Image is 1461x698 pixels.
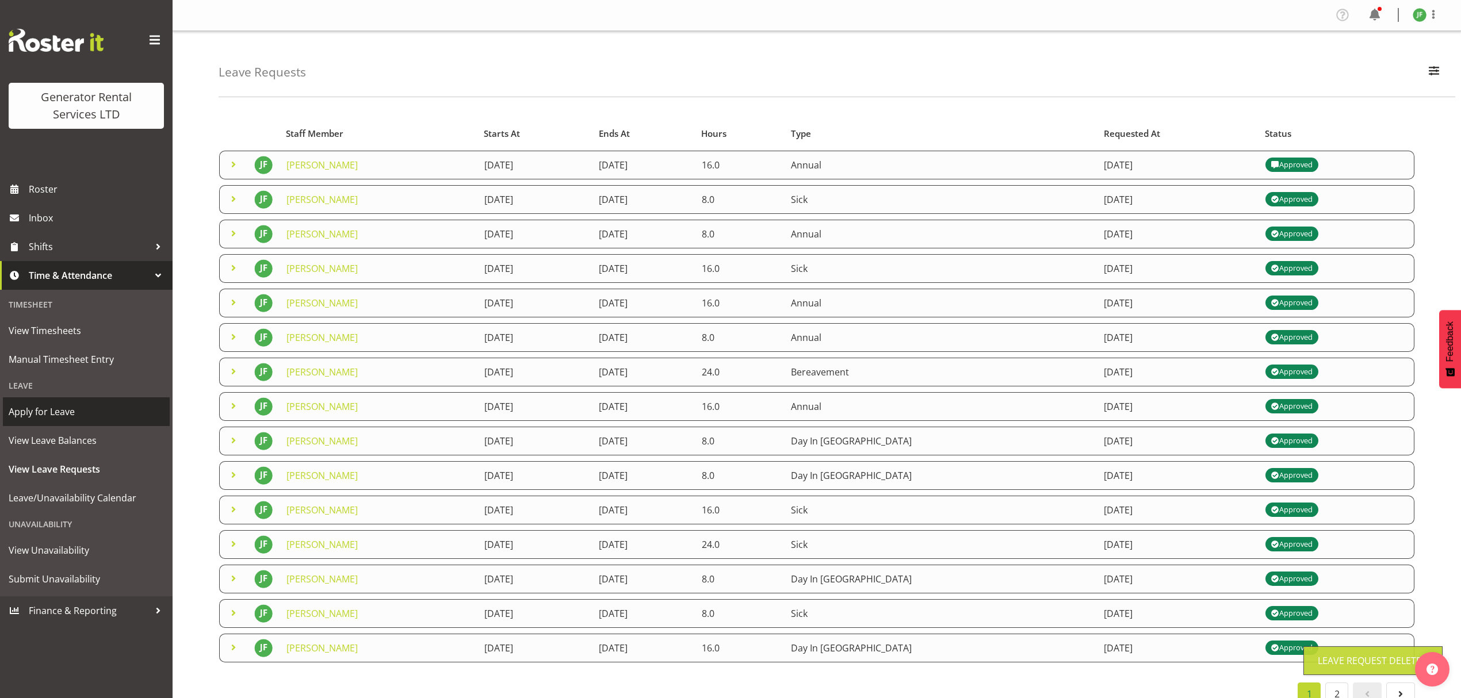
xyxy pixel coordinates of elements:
img: jack-ford10538.jpg [254,225,273,243]
td: [DATE] [592,289,694,317]
td: 8.0 [695,599,784,628]
td: [DATE] [592,358,694,386]
img: jack-ford10538.jpg [254,363,273,381]
a: View Timesheets [3,316,170,345]
span: Finance & Reporting [29,602,150,619]
td: [DATE] [1097,392,1259,421]
td: Annual [784,289,1097,317]
td: 8.0 [695,427,784,455]
td: 24.0 [695,530,784,559]
td: [DATE] [477,289,592,317]
td: [DATE] [1097,634,1259,662]
a: [PERSON_NAME] [286,331,358,344]
td: 16.0 [695,151,784,179]
td: [DATE] [1097,599,1259,628]
td: [DATE] [592,254,694,283]
div: Approved [1271,296,1313,310]
td: 8.0 [695,461,784,490]
a: [PERSON_NAME] [286,504,358,516]
td: Annual [784,220,1097,248]
span: Leave/Unavailability Calendar [9,489,164,507]
td: [DATE] [592,634,694,662]
img: jack-ford10538.jpg [254,604,273,623]
img: jack-ford10538.jpg [254,190,273,209]
td: [DATE] [592,599,694,628]
td: [DATE] [477,185,592,214]
td: [DATE] [592,496,694,524]
td: Day In [GEOGRAPHIC_DATA] [784,565,1097,593]
td: [DATE] [477,427,592,455]
a: [PERSON_NAME] [286,573,358,585]
td: [DATE] [592,530,694,559]
td: [DATE] [477,461,592,490]
img: jack-ford10538.jpg [254,639,273,657]
span: View Leave Balances [9,432,164,449]
td: [DATE] [1097,565,1259,593]
td: [DATE] [477,496,592,524]
td: [DATE] [592,461,694,490]
td: 16.0 [695,289,784,317]
a: [PERSON_NAME] [286,538,358,551]
span: Apply for Leave [9,403,164,420]
div: Approved [1271,262,1313,275]
div: Approved [1271,607,1313,620]
td: [DATE] [1097,151,1259,179]
img: jack-ford10538.jpg [254,259,273,278]
td: Day In [GEOGRAPHIC_DATA] [784,461,1097,490]
td: Annual [784,323,1097,352]
span: Ends At [599,127,630,140]
div: Generator Rental Services LTD [20,89,152,123]
td: 16.0 [695,634,784,662]
span: Manual Timesheet Entry [9,351,164,368]
a: [PERSON_NAME] [286,262,358,275]
a: [PERSON_NAME] [286,469,358,482]
button: Filter Employees [1422,60,1446,85]
span: Time & Attendance [29,267,150,284]
a: [PERSON_NAME] [286,159,358,171]
td: [DATE] [592,323,694,352]
span: Status [1265,127,1291,140]
img: jack-ford10538.jpg [254,397,273,416]
td: 16.0 [695,254,784,283]
div: Approved [1271,469,1313,482]
td: [DATE] [592,220,694,248]
img: jack-ford10538.jpg [1413,8,1426,22]
div: Approved [1271,503,1313,517]
td: [DATE] [592,185,694,214]
span: Roster [29,181,167,198]
img: jack-ford10538.jpg [254,328,273,347]
a: [PERSON_NAME] [286,228,358,240]
td: Sick [784,496,1097,524]
button: Feedback - Show survey [1439,310,1461,388]
span: Starts At [484,127,520,140]
span: View Timesheets [9,322,164,339]
span: Hours [701,127,726,140]
span: Submit Unavailability [9,570,164,588]
img: jack-ford10538.jpg [254,466,273,485]
div: Approved [1271,158,1313,172]
td: [DATE] [1097,220,1259,248]
td: [DATE] [477,254,592,283]
td: Sick [784,254,1097,283]
td: Bereavement [784,358,1097,386]
td: Annual [784,392,1097,421]
a: [PERSON_NAME] [286,297,358,309]
td: [DATE] [477,392,592,421]
div: Unavailability [3,512,170,536]
div: Approved [1271,538,1313,551]
td: [DATE] [477,530,592,559]
td: [DATE] [1097,358,1259,386]
div: Timesheet [3,293,170,316]
a: Apply for Leave [3,397,170,426]
td: Sick [784,599,1097,628]
a: [PERSON_NAME] [286,193,358,206]
td: [DATE] [592,427,694,455]
td: [DATE] [477,151,592,179]
td: 8.0 [695,565,784,593]
a: [PERSON_NAME] [286,642,358,654]
div: Approved [1271,572,1313,586]
img: jack-ford10538.jpg [254,570,273,588]
img: jack-ford10538.jpg [254,432,273,450]
img: jack-ford10538.jpg [254,294,273,312]
a: View Leave Balances [3,426,170,455]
